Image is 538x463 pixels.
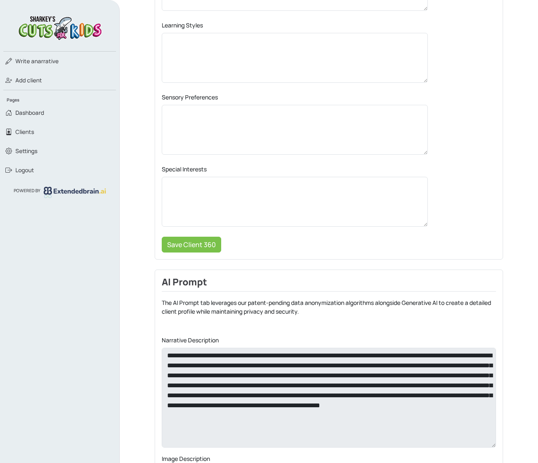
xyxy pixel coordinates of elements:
span: narrative [15,57,59,65]
img: logo [16,13,104,41]
label: Special Interests [162,165,207,173]
label: Narrative Description [162,336,219,344]
button: Save Client 360 [162,237,221,253]
label: Sensory Preferences [162,93,218,102]
img: logo [44,187,106,198]
span: Write a [15,57,35,65]
p: The AI Prompt tab leverages our patent-pending data anonymization algorithms alongside Generative... [162,298,496,316]
span: Dashboard [15,109,44,117]
label: Learning Styles [162,21,203,30]
span: Add client [15,76,42,84]
span: Clients [15,128,34,136]
span: Logout [15,166,34,174]
label: Image Description [162,454,210,463]
h3: AI Prompt [162,277,496,292]
span: Settings [15,147,37,155]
